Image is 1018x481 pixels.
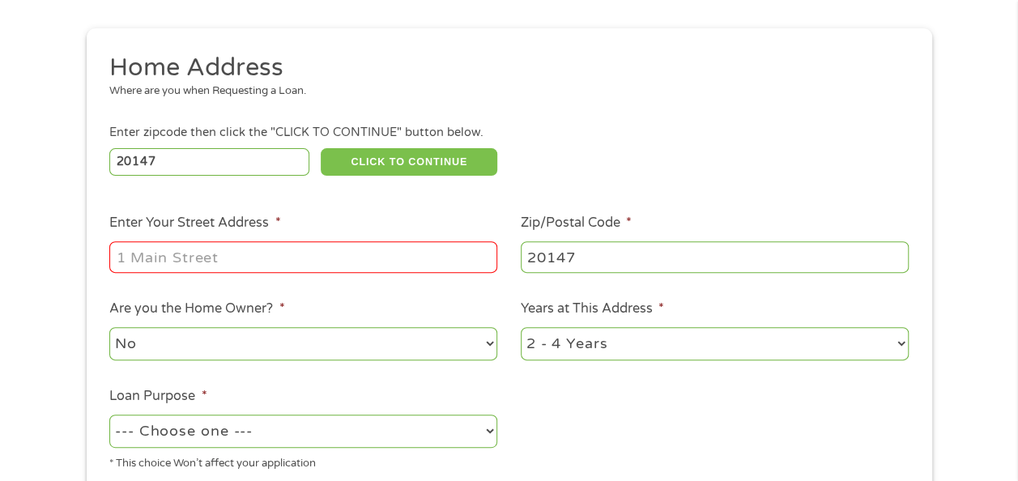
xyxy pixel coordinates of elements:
[521,215,632,232] label: Zip/Postal Code
[109,241,497,272] input: 1 Main Street
[109,388,207,405] label: Loan Purpose
[109,148,309,176] input: Enter Zipcode (e.g 01510)
[109,300,284,317] label: Are you the Home Owner?
[109,52,897,84] h2: Home Address
[521,300,664,317] label: Years at This Address
[109,215,280,232] label: Enter Your Street Address
[321,148,497,176] button: CLICK TO CONTINUE
[109,83,897,100] div: Where are you when Requesting a Loan.
[109,450,497,472] div: * This choice Won’t affect your application
[109,124,908,142] div: Enter zipcode then click the "CLICK TO CONTINUE" button below.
